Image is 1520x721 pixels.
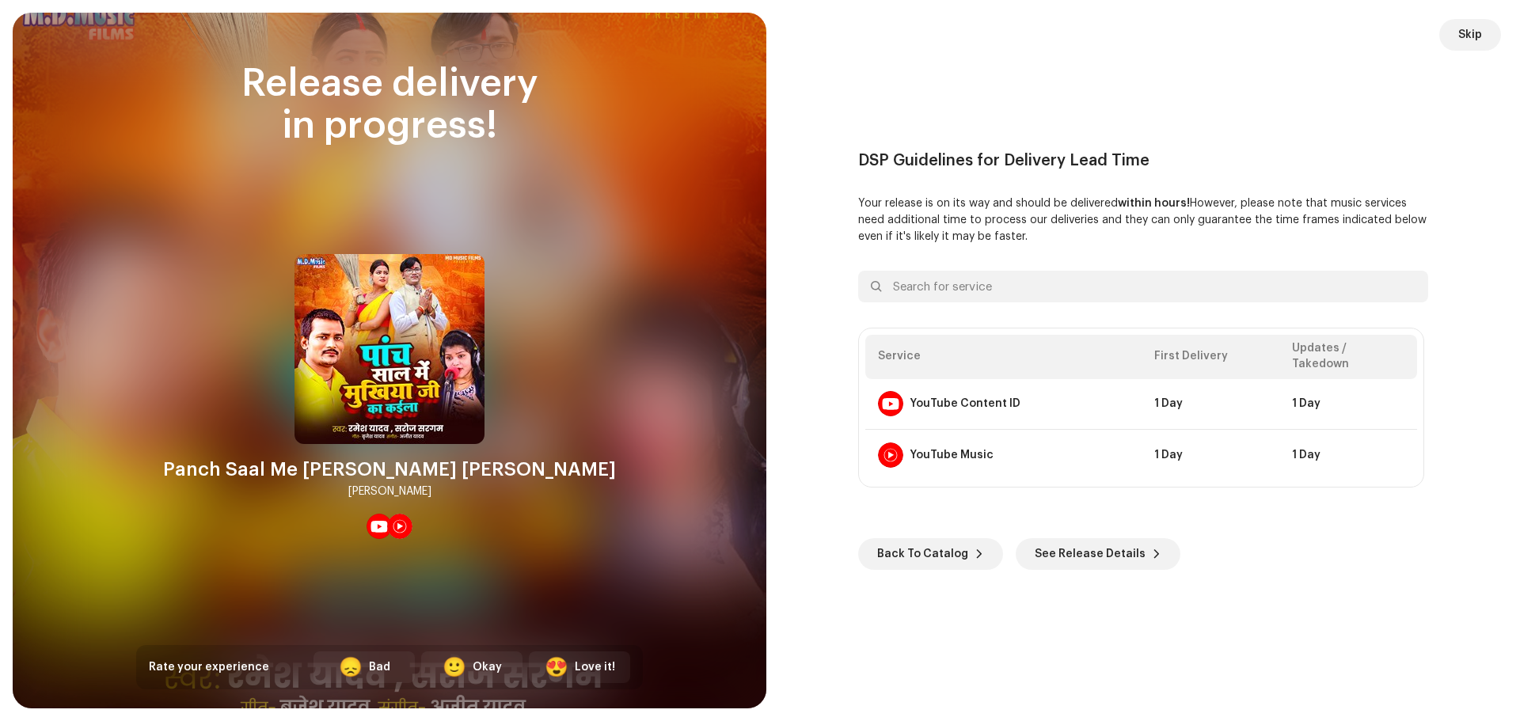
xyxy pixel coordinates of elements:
span: Rate your experience [149,662,269,673]
div: Love it! [575,659,615,676]
button: Skip [1439,19,1501,51]
input: Search for service [858,271,1428,302]
span: Skip [1458,19,1482,51]
div: Okay [473,659,502,676]
td: 1 Day [1142,379,1279,430]
td: 1 Day [1142,430,1279,480]
div: Bad [369,659,390,676]
span: Back To Catalog [877,538,968,570]
div: YouTube Content ID [910,397,1020,410]
th: Updates / Takedown [1279,335,1417,378]
td: 1 Day [1279,379,1417,430]
p: Your release is on its way and should be delivered However, please note that music services need ... [858,195,1428,245]
span: See Release Details [1035,538,1146,570]
b: within hours! [1118,198,1190,209]
div: 🙂 [443,658,466,677]
button: See Release Details [1016,538,1180,570]
th: First Delivery [1142,335,1279,378]
div: Release delivery in progress! [136,63,643,147]
div: 😞 [339,658,363,677]
button: Back To Catalog [858,538,1003,570]
img: 45bd357f-b584-4c6c-adb0-040f70b42956 [294,254,484,444]
div: YouTube Music [910,449,994,461]
div: DSP Guidelines for Delivery Lead Time [858,151,1428,170]
th: Service [865,335,1142,378]
div: 😍 [545,658,568,677]
td: 1 Day [1279,430,1417,480]
div: [PERSON_NAME] [348,482,431,501]
div: Panch Saal Me [PERSON_NAME] [PERSON_NAME] [163,457,616,482]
